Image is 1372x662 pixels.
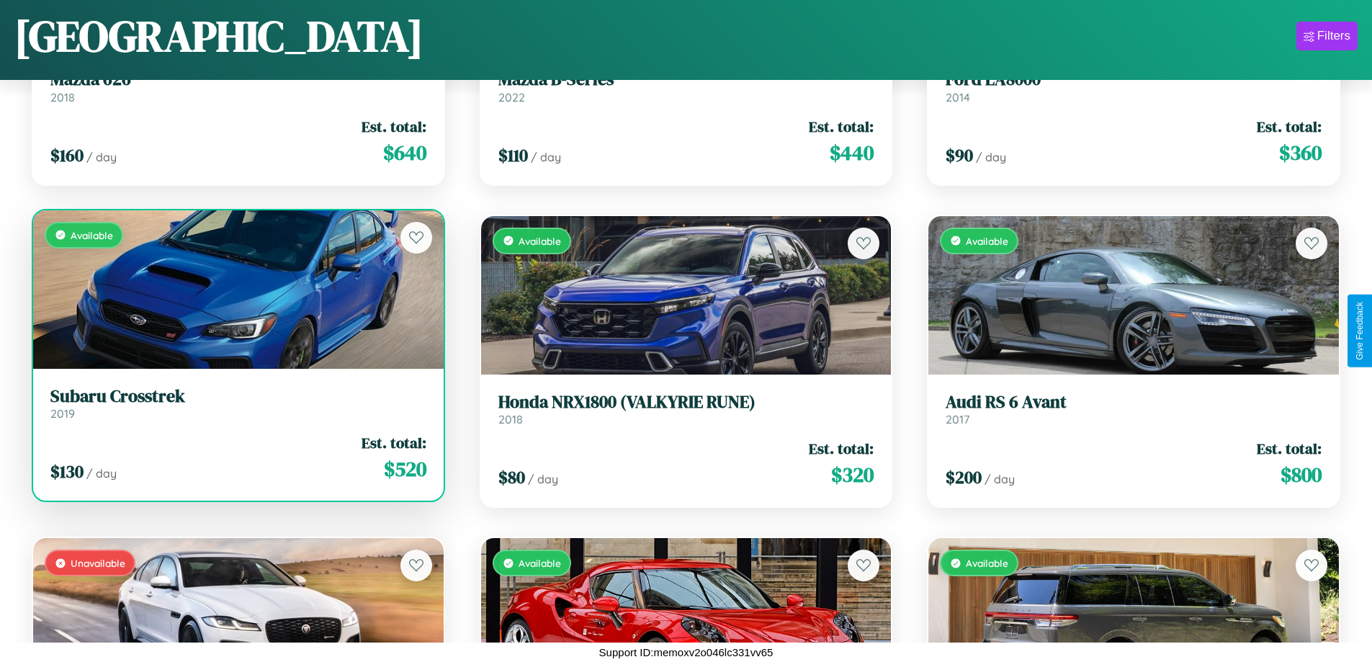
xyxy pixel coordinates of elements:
[946,69,1322,90] h3: Ford LA8000
[50,406,75,421] span: 2019
[498,392,874,427] a: Honda NRX1800 (VALKYRIE RUNE)2018
[1296,22,1358,50] button: Filters
[50,386,426,407] h3: Subaru Crosstrek
[50,69,426,104] a: Mazda 6262018
[946,412,969,426] span: 2017
[985,472,1015,486] span: / day
[498,412,523,426] span: 2018
[976,150,1006,164] span: / day
[86,466,117,480] span: / day
[498,143,528,167] span: $ 110
[519,557,561,569] span: Available
[14,6,423,66] h1: [GEOGRAPHIC_DATA]
[946,143,973,167] span: $ 90
[599,643,774,662] p: Support ID: memoxv2o046lc331vv65
[383,138,426,167] span: $ 640
[830,138,874,167] span: $ 440
[50,460,84,483] span: $ 130
[71,229,113,241] span: Available
[946,69,1322,104] a: Ford LA80002014
[1281,460,1322,489] span: $ 800
[809,438,874,459] span: Est. total:
[1257,438,1322,459] span: Est. total:
[498,69,874,104] a: Mazda B-Series2022
[946,392,1322,427] a: Audi RS 6 Avant2017
[498,69,874,90] h3: Mazda B-Series
[966,557,1008,569] span: Available
[831,460,874,489] span: $ 320
[362,432,426,453] span: Est. total:
[498,465,525,489] span: $ 80
[50,69,426,90] h3: Mazda 626
[528,472,558,486] span: / day
[50,386,426,421] a: Subaru Crosstrek2019
[50,143,84,167] span: $ 160
[519,235,561,247] span: Available
[1355,302,1365,360] div: Give Feedback
[966,235,1008,247] span: Available
[1257,116,1322,137] span: Est. total:
[50,90,75,104] span: 2018
[809,116,874,137] span: Est. total:
[498,90,525,104] span: 2022
[531,150,561,164] span: / day
[362,116,426,137] span: Est. total:
[86,150,117,164] span: / day
[1317,29,1350,43] div: Filters
[384,455,426,483] span: $ 520
[1279,138,1322,167] span: $ 360
[71,557,125,569] span: Unavailable
[946,392,1322,413] h3: Audi RS 6 Avant
[946,90,970,104] span: 2014
[498,392,874,413] h3: Honda NRX1800 (VALKYRIE RUNE)
[946,465,982,489] span: $ 200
